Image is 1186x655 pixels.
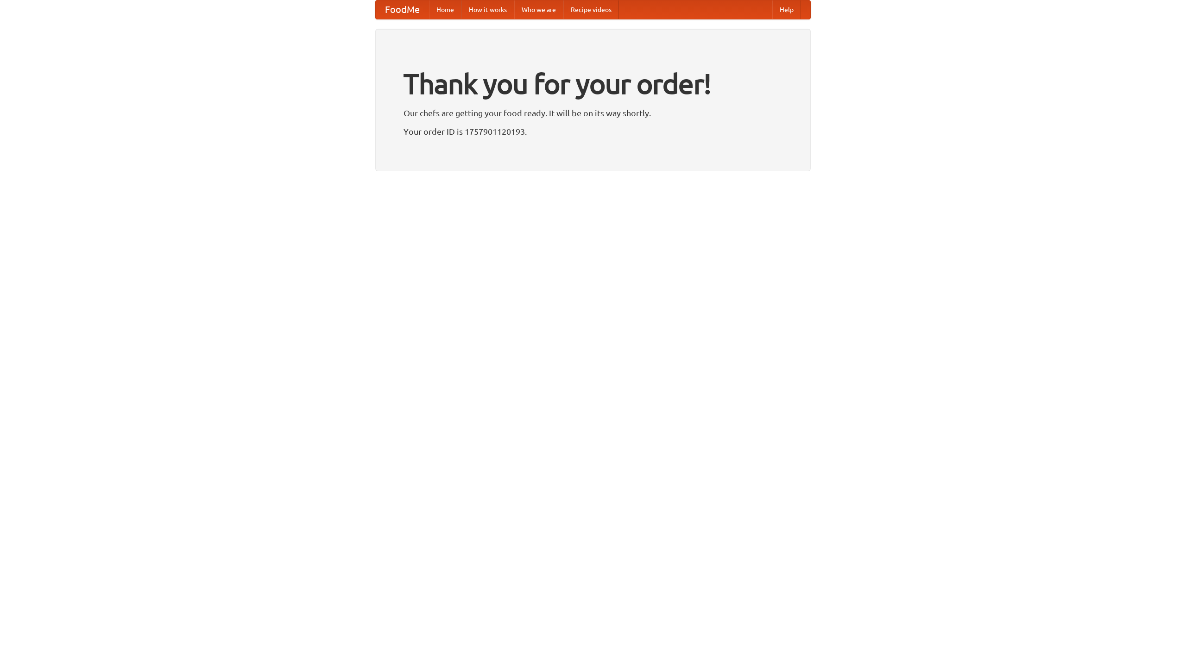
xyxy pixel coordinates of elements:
h1: Thank you for your order! [404,62,782,106]
a: How it works [461,0,514,19]
a: Recipe videos [563,0,619,19]
a: Home [429,0,461,19]
p: Your order ID is 1757901120193. [404,125,782,138]
a: Help [772,0,801,19]
p: Our chefs are getting your food ready. It will be on its way shortly. [404,106,782,120]
a: FoodMe [376,0,429,19]
a: Who we are [514,0,563,19]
